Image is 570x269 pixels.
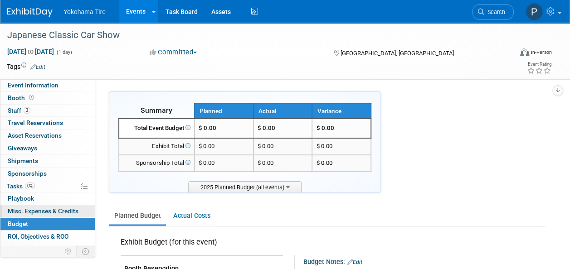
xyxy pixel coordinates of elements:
span: Giveaways [8,144,37,152]
span: Booth not reserved yet [27,94,36,101]
div: Exhibit Budget (for this event) [121,237,279,252]
span: $ 0.00 [199,159,214,166]
a: Event Information [0,79,95,91]
a: Edit [347,259,362,265]
th: Planned [195,104,253,119]
span: Staff [8,107,30,114]
span: Search [484,9,505,15]
a: Playbook [0,192,95,205]
span: Misc. Expenses & Credits [8,207,78,215]
span: Budget [8,220,28,227]
span: $ 0.00 [316,143,332,149]
span: Tasks [7,183,35,190]
span: Sponsorships [8,170,47,177]
img: Format-Inperson.png [520,48,529,56]
a: Actual Costs [168,207,215,224]
div: In-Person [531,49,552,56]
span: 3 [24,107,30,114]
a: Staff3 [0,105,95,117]
div: Event Rating [527,62,551,67]
a: Planned Budget [109,207,166,224]
button: Committed [146,48,200,57]
span: Event Information [8,82,58,89]
div: Total Event Budget [123,124,190,133]
img: Paris Hull [526,3,543,20]
div: Japanese Classic Car Show [4,27,505,43]
td: Toggle Event Tabs [77,245,95,257]
span: Travel Reservations [8,119,63,126]
td: $ 0.00 [253,138,312,155]
a: Misc. Expenses & Credits [0,205,95,217]
a: Search [472,4,514,20]
span: $ 0.00 [199,143,214,149]
td: Tags [7,62,45,71]
a: Asset Reservations [0,130,95,142]
a: Tasks0% [0,180,95,192]
a: Giveaways [0,142,95,154]
img: ExhibitDay [7,8,53,17]
div: Budget Notes: [303,255,545,267]
span: [GEOGRAPHIC_DATA], [GEOGRAPHIC_DATA] [341,50,454,57]
span: $ 0.00 [316,159,332,166]
span: Yokohama Tire [63,8,106,15]
span: (1 day) [56,49,72,55]
td: $ 0.00 [253,155,312,172]
span: ROI, Objectives & ROO [8,233,68,240]
th: Actual [253,104,312,119]
a: ROI, Objectives & ROO [0,231,95,243]
span: to [26,48,35,55]
span: Booth [8,94,36,101]
a: Budget [0,218,95,230]
a: Travel Reservations [0,117,95,129]
td: Personalize Event Tab Strip [61,245,77,257]
a: Booth [0,92,95,104]
td: $ 0.00 [253,119,312,138]
span: [DATE] [DATE] [7,48,54,56]
a: Attachments [0,243,95,255]
th: Variance [312,104,371,119]
div: Sponsorship Total [123,159,190,168]
span: Summary [141,106,172,115]
a: Shipments [0,155,95,167]
a: Sponsorships [0,168,95,180]
span: Playbook [8,195,34,202]
a: Edit [30,64,45,70]
div: Exhibit Total [123,142,190,151]
span: 0% [25,183,35,189]
span: $ 0.00 [199,125,216,131]
span: Asset Reservations [8,132,62,139]
span: $ 0.00 [316,125,334,131]
span: Shipments [8,157,38,164]
div: Event Format [473,47,552,61]
span: 2025 Planned Budget (all events) [188,181,302,192]
span: Attachments [8,245,44,253]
